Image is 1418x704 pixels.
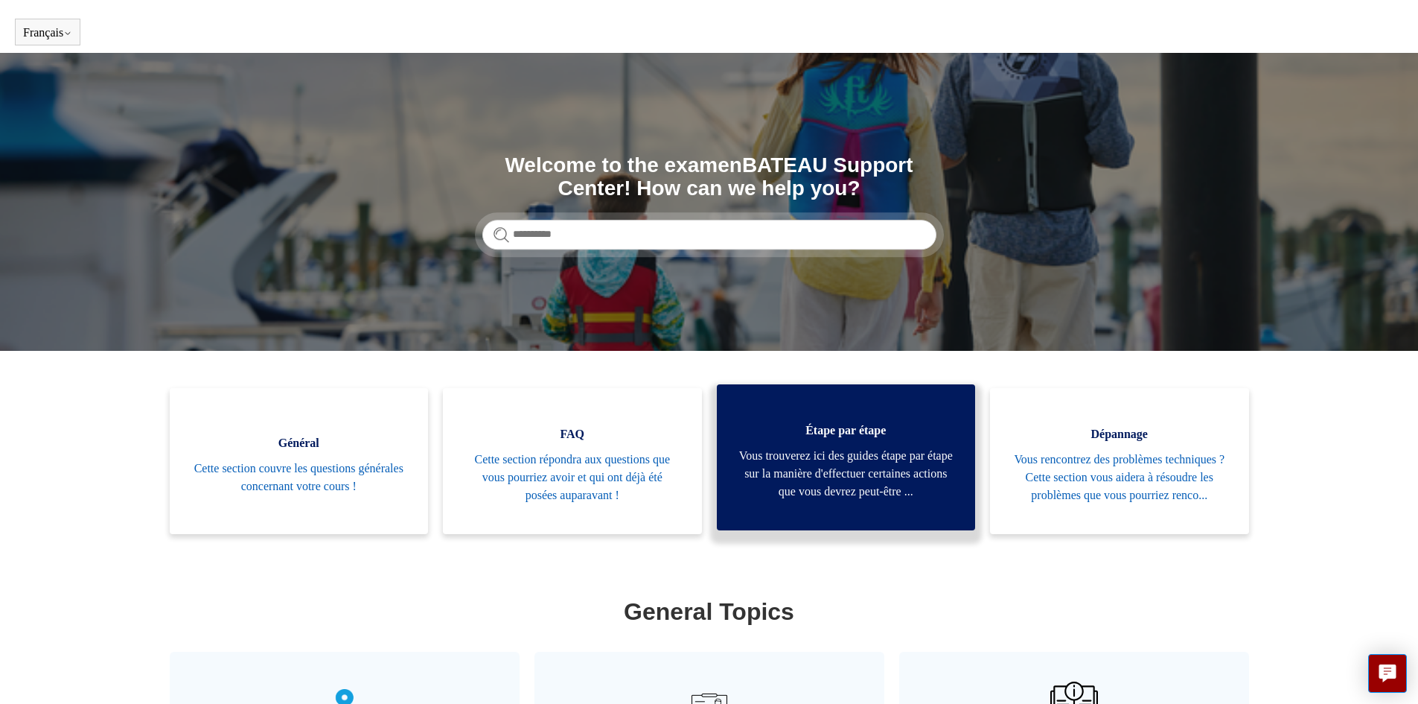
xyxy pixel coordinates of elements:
a: Dépannage Vous rencontrez des problèmes techniques ? Cette section vous aidera à résoudre les pro... [990,388,1249,534]
span: Étape par étape [739,422,954,440]
button: Live chat [1368,654,1407,693]
h1: Welcome to the examenBATEAU Support Center! How can we help you? [482,154,936,200]
span: FAQ [465,425,680,443]
span: Général [192,434,406,452]
a: Général Cette section couvre les questions générales concernant votre cours ! [170,388,429,534]
a: FAQ Cette section répondra aux questions que vous pourriez avoir et qui ont déjà été posées aupar... [443,388,702,534]
h1: General Topics [173,594,1245,630]
span: Cette section répondra aux questions que vous pourriez avoir et qui ont déjà été posées auparavant ! [465,451,680,504]
span: Dépannage [1012,425,1227,443]
a: Étape par étape Vous trouverez ici des guides étape par étape sur la manière d'effectuer certaine... [717,384,976,530]
span: Cette section couvre les questions générales concernant votre cours ! [192,460,406,495]
span: Vous rencontrez des problèmes techniques ? Cette section vous aidera à résoudre les problèmes que... [1012,451,1227,504]
input: Rechercher [482,220,936,250]
span: Vous trouverez ici des guides étape par étape sur la manière d'effectuer certaines actions que vo... [739,447,954,501]
button: Français [23,26,72,39]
